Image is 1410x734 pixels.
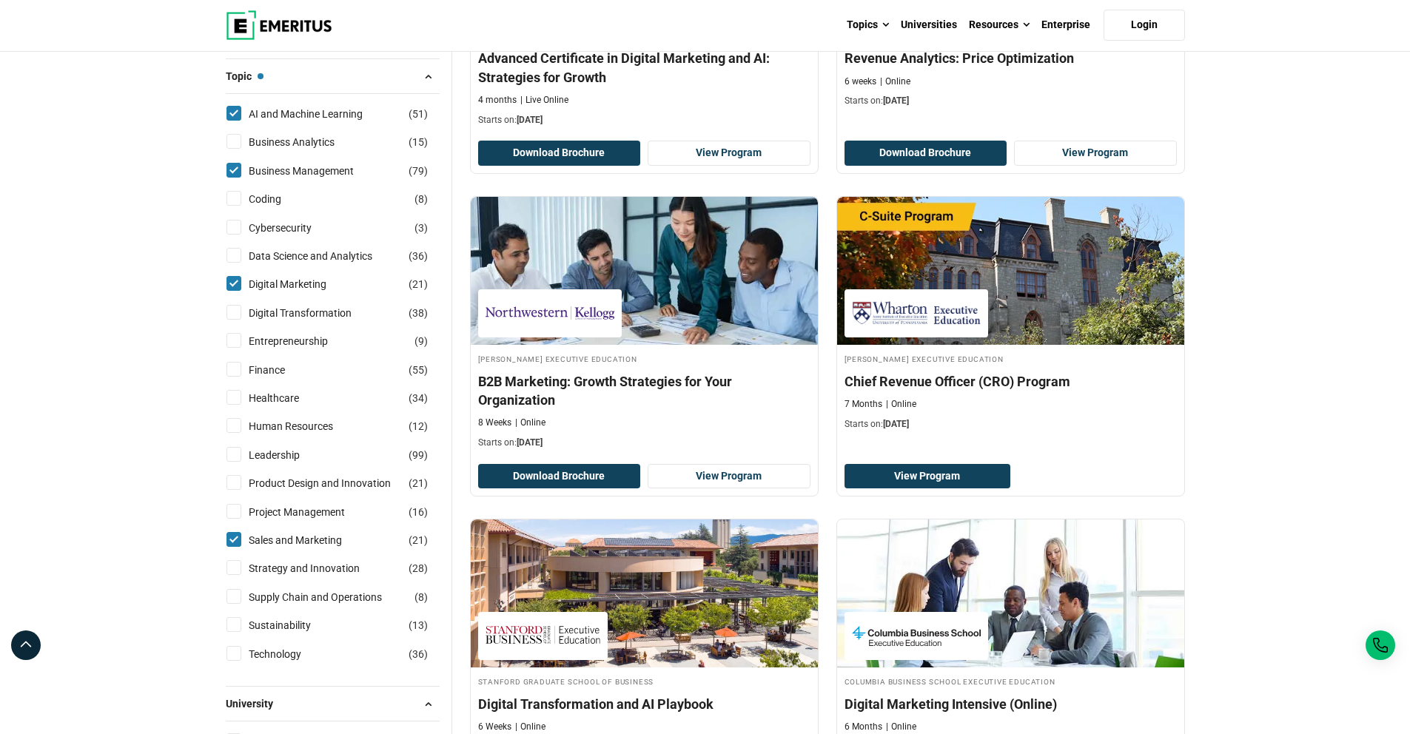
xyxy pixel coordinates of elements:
[409,532,428,548] span: ( )
[412,108,424,120] span: 51
[471,519,818,667] img: Digital Transformation and AI Playbook | Online Digital Marketing Course
[409,475,428,491] span: ( )
[414,589,428,605] span: ( )
[414,191,428,207] span: ( )
[409,163,428,179] span: ( )
[471,197,818,345] img: B2B Marketing: Growth Strategies for Your Organization | Online Digital Marketing Course
[478,437,810,449] p: Starts on:
[249,220,341,236] a: Cybersecurity
[486,619,600,653] img: Stanford Graduate School of Business
[418,222,424,234] span: 3
[1104,10,1185,41] a: Login
[249,589,412,605] a: Supply Chain and Operations
[249,134,364,150] a: Business Analytics
[648,464,810,489] a: View Program
[883,419,909,429] span: [DATE]
[845,695,1177,713] h4: Digital Marketing Intensive (Online)
[837,519,1184,667] img: Digital Marketing Intensive (Online) | Online Digital Marketing Course
[478,675,810,687] h4: Stanford Graduate School of Business
[226,696,285,712] span: University
[412,364,424,376] span: 55
[249,305,381,321] a: Digital Transformation
[226,65,440,87] button: Topic
[852,619,981,653] img: Columbia Business School Executive Education
[412,165,424,177] span: 79
[845,141,1007,166] button: Download Brochure
[478,464,641,489] button: Download Brochure
[412,619,424,631] span: 13
[412,420,424,432] span: 12
[845,75,876,88] p: 6 weeks
[409,504,428,520] span: ( )
[409,418,428,434] span: ( )
[845,418,1177,431] p: Starts on:
[249,248,402,264] a: Data Science and Analytics
[845,49,1177,67] h4: Revenue Analytics: Price Optimization
[249,475,420,491] a: Product Design and Innovation
[409,134,428,150] span: ( )
[478,372,810,409] h4: B2B Marketing: Growth Strategies for Your Organization
[845,675,1177,687] h4: Columbia Business School Executive Education
[249,163,383,179] a: Business Management
[886,721,916,733] p: Online
[249,276,356,292] a: Digital Marketing
[837,197,1184,345] img: Chief Revenue Officer (CRO) Program | Online Business Management Course
[412,477,424,489] span: 21
[845,398,882,411] p: 7 Months
[249,617,340,633] a: Sustainability
[409,362,428,378] span: ( )
[648,141,810,166] a: View Program
[409,276,428,292] span: ( )
[520,94,568,107] p: Live Online
[412,250,424,262] span: 36
[1014,141,1177,166] a: View Program
[249,560,389,576] a: Strategy and Innovation
[412,136,424,148] span: 15
[478,417,511,429] p: 8 Weeks
[226,693,440,715] button: University
[249,390,329,406] a: Healthcare
[471,197,818,457] a: Digital Marketing Course by Kellogg Executive Education - September 11, 2025 Kellogg Executive Ed...
[852,297,981,330] img: Wharton Executive Education
[409,106,428,122] span: ( )
[845,464,1011,489] a: View Program
[409,390,428,406] span: ( )
[414,220,428,236] span: ( )
[414,333,428,349] span: ( )
[478,94,517,107] p: 4 months
[249,333,357,349] a: Entrepreneurship
[249,447,329,463] a: Leadership
[478,721,511,733] p: 6 Weeks
[249,504,375,520] a: Project Management
[249,646,331,662] a: Technology
[517,115,543,125] span: [DATE]
[412,278,424,290] span: 21
[478,141,641,166] button: Download Brochure
[837,197,1184,438] a: Business Management Course by Wharton Executive Education - September 17, 2025 Wharton Executive ...
[409,305,428,321] span: ( )
[517,437,543,448] span: [DATE]
[845,352,1177,365] h4: [PERSON_NAME] Executive Education
[478,352,810,365] h4: [PERSON_NAME] Executive Education
[515,721,545,733] p: Online
[412,449,424,461] span: 99
[412,307,424,319] span: 38
[845,721,882,733] p: 6 Months
[515,417,545,429] p: Online
[418,335,424,347] span: 9
[409,248,428,264] span: ( )
[478,114,810,127] p: Starts on:
[886,398,916,411] p: Online
[845,95,1177,107] p: Starts on:
[409,617,428,633] span: ( )
[226,68,263,84] span: Topic
[409,646,428,662] span: ( )
[845,372,1177,391] h4: Chief Revenue Officer (CRO) Program
[249,418,363,434] a: Human Resources
[249,191,311,207] a: Coding
[880,75,910,88] p: Online
[418,591,424,603] span: 8
[412,392,424,404] span: 34
[412,562,424,574] span: 28
[249,106,392,122] a: AI and Machine Learning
